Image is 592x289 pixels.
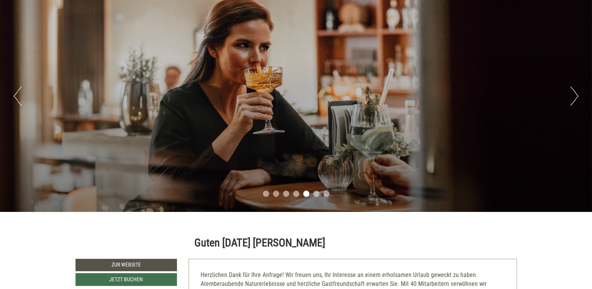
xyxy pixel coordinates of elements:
[76,273,177,286] a: Jetzt buchen
[14,86,22,106] button: Previous
[570,86,578,106] button: Next
[194,237,325,249] h1: Guten [DATE] [PERSON_NAME]
[76,259,177,271] a: Zur Website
